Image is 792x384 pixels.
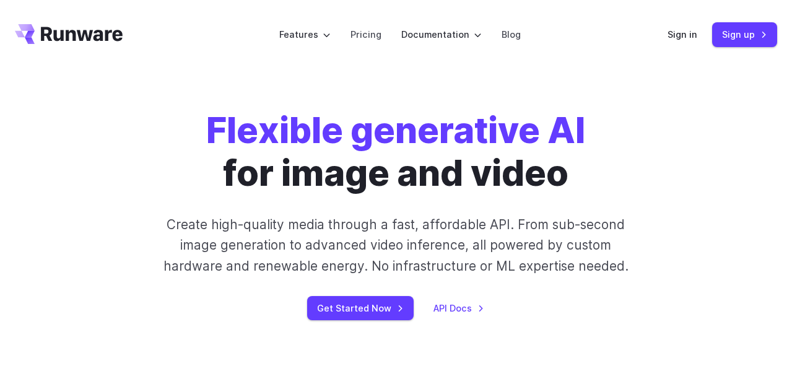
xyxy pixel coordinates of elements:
a: Sign up [712,22,777,46]
label: Features [279,27,331,41]
a: Sign in [668,27,697,41]
a: Go to / [15,24,123,44]
p: Create high-quality media through a fast, affordable API. From sub-second image generation to adv... [152,214,640,276]
strong: Flexible generative AI [206,108,585,152]
a: Get Started Now [307,296,414,320]
a: API Docs [433,301,484,315]
h1: for image and video [206,109,585,194]
label: Documentation [401,27,482,41]
a: Blog [502,27,521,41]
a: Pricing [350,27,381,41]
